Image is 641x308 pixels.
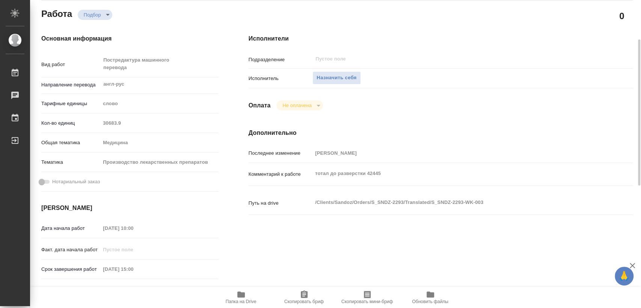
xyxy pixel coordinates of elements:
[315,54,583,63] input: Пустое поле
[615,267,633,285] button: 🙏
[81,12,103,18] button: Подбор
[276,100,323,110] div: Подбор
[317,74,356,82] span: Назначить себя
[412,299,448,304] span: Обновить файлы
[41,34,219,43] h4: Основная информация
[100,244,166,255] input: Пустое поле
[280,102,314,109] button: Не оплачена
[41,81,100,89] p: Направление перевода
[226,299,256,304] span: Папка на Drive
[284,299,324,304] span: Скопировать бриф
[336,287,399,308] button: Скопировать мини-бриф
[249,56,313,63] p: Подразделение
[100,136,218,149] div: Медицина
[249,149,313,157] p: Последнее изменение
[41,6,72,20] h2: Работа
[312,167,600,180] textarea: тотал до разверстки 42445
[41,204,219,213] h4: [PERSON_NAME]
[41,61,100,68] p: Вид работ
[249,128,633,137] h4: Дополнительно
[249,199,313,207] p: Путь на drive
[100,264,166,275] input: Пустое поле
[100,118,218,128] input: Пустое поле
[41,266,100,273] p: Срок завершения работ
[249,101,271,110] h4: Оплата
[100,97,218,110] div: слово
[312,196,600,209] textarea: /Clients/Sandoz/Orders/S_SNDZ-2293/Translated/S_SNDZ-2293-WK-003
[341,299,393,304] span: Скопировать мини-бриф
[249,75,313,82] p: Исполнитель
[249,34,633,43] h4: Исполнители
[41,100,100,107] p: Тарифные единицы
[249,171,313,178] p: Комментарий к работе
[100,223,166,234] input: Пустое поле
[52,178,100,186] span: Нотариальный заказ
[619,9,624,22] h2: 0
[312,148,600,159] input: Пустое поле
[100,156,218,169] div: Производство лекарственных препаратов
[41,139,100,146] p: Общая тематика
[399,287,462,308] button: Обновить файлы
[41,159,100,166] p: Тематика
[78,10,112,20] div: Подбор
[273,287,336,308] button: Скопировать бриф
[618,268,630,284] span: 🙏
[210,287,273,308] button: Папка на Drive
[41,225,100,232] p: Дата начала работ
[41,246,100,254] p: Факт. дата начала работ
[41,119,100,127] p: Кол-во единиц
[312,71,360,85] button: Назначить себя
